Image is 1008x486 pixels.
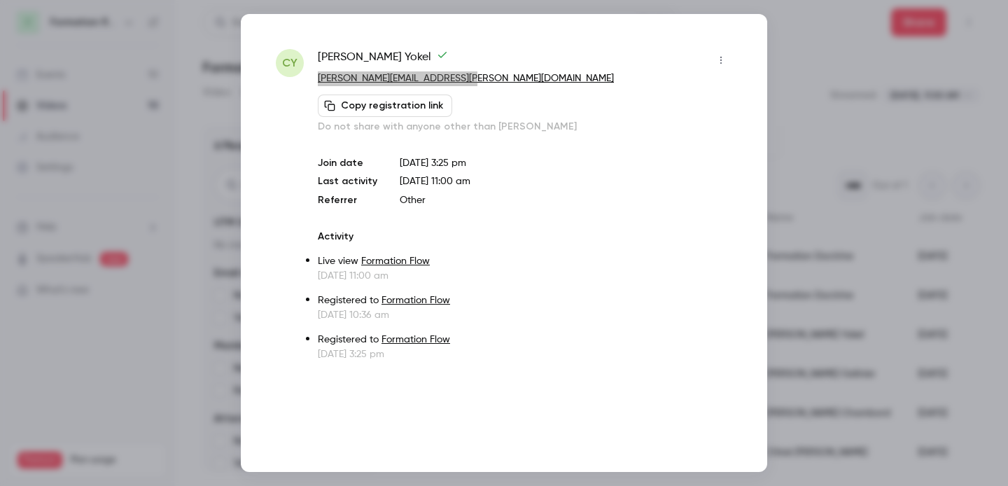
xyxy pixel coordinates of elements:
p: [DATE] 10:36 am [318,308,732,322]
p: [DATE] 3:25 pm [318,347,732,361]
p: Do not share with anyone other than [PERSON_NAME] [318,120,732,134]
span: [DATE] 11:00 am [400,176,470,186]
a: [PERSON_NAME][EMAIL_ADDRESS][PERSON_NAME][DOMAIN_NAME] [318,74,614,83]
p: [DATE] 3:25 pm [400,156,732,170]
p: Live view [318,254,732,269]
a: Formation Flow [361,256,430,266]
p: Last activity [318,174,377,189]
span: [PERSON_NAME] Yokel [318,49,448,71]
p: Referrer [318,193,377,207]
p: Activity [318,230,732,244]
p: Registered to [318,293,732,308]
p: Other [400,193,732,207]
p: [DATE] 11:00 am [318,269,732,283]
button: Copy registration link [318,95,452,117]
p: Join date [318,156,377,170]
span: CY [282,55,297,71]
p: Registered to [318,333,732,347]
a: Formation Flow [381,335,450,345]
a: Formation Flow [381,296,450,305]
